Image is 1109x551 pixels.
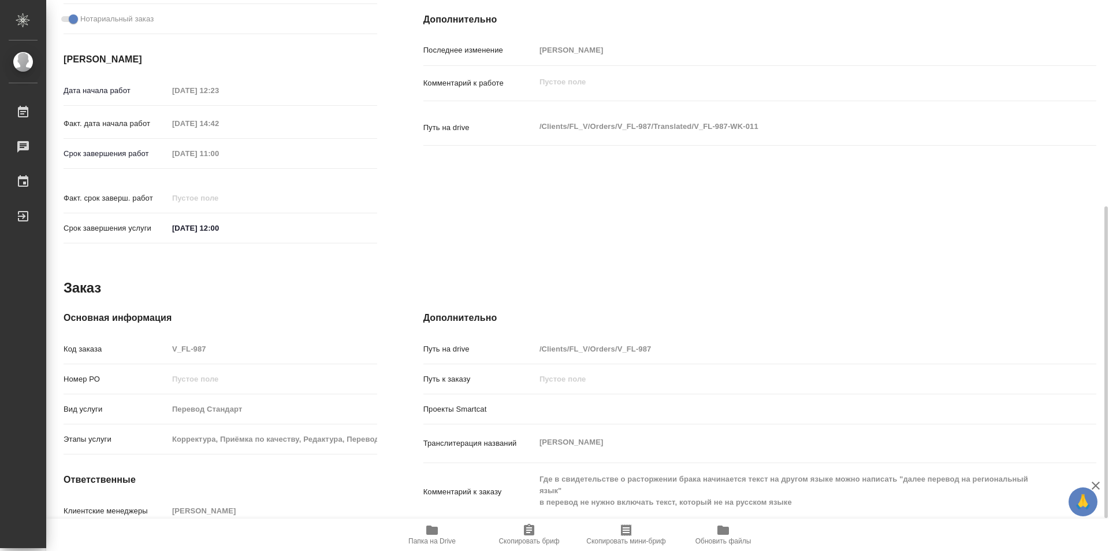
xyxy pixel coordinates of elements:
[535,432,1040,452] textarea: [PERSON_NAME]
[64,473,377,487] h4: Ответственные
[64,343,168,355] p: Код заказа
[168,401,377,417] input: Пустое поле
[64,85,168,97] p: Дата начала работ
[498,537,559,545] span: Скопировать бриф
[64,193,168,204] p: Факт. срок заверш. работ
[168,371,377,387] input: Пустое поле
[1069,487,1097,516] button: 🙏
[481,519,578,551] button: Скопировать бриф
[168,82,269,99] input: Пустое поле
[1073,490,1093,514] span: 🙏
[64,311,377,325] h4: Основная информация
[423,77,535,89] p: Комментарий к работе
[64,118,168,130] p: Факт. дата начала работ
[675,519,772,551] button: Обновить файлы
[423,404,535,415] p: Проекты Smartcat
[423,438,535,449] p: Транслитерация названий
[695,537,751,545] span: Обновить файлы
[535,341,1040,357] input: Пустое поле
[168,115,269,132] input: Пустое поле
[80,13,154,25] span: Нотариальный заказ
[168,190,269,206] input: Пустое поле
[384,519,481,551] button: Папка на Drive
[535,42,1040,58] input: Пустое поле
[64,374,168,385] p: Номер РО
[535,371,1040,387] input: Пустое поле
[423,486,535,498] p: Комментарий к заказу
[64,148,168,160] p: Срок завершения работ
[423,45,535,56] p: Последнее изменение
[168,341,377,357] input: Пустое поле
[64,434,168,445] p: Этапы услуги
[586,537,665,545] span: Скопировать мини-бриф
[423,374,535,385] p: Путь к заказу
[168,502,377,519] input: Пустое поле
[64,404,168,415] p: Вид услуги
[423,311,1096,325] h4: Дополнительно
[64,279,101,297] h2: Заказ
[423,122,535,134] p: Путь на drive
[423,13,1096,27] h4: Дополнительно
[578,519,675,551] button: Скопировать мини-бриф
[64,53,377,66] h4: [PERSON_NAME]
[423,343,535,355] p: Путь на drive
[168,220,269,236] input: ✎ Введи что-нибудь
[535,469,1040,512] textarea: Где в свидетельстве о расторжении брака начинается текст на другом языке можно написать "далее пе...
[535,117,1040,136] textarea: /Clients/FL_V/Orders/V_FL-987/Translated/V_FL-987-WK-011
[168,145,269,162] input: Пустое поле
[64,223,168,234] p: Срок завершения услуги
[168,431,377,448] input: Пустое поле
[64,505,168,517] p: Клиентские менеджеры
[408,537,456,545] span: Папка на Drive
